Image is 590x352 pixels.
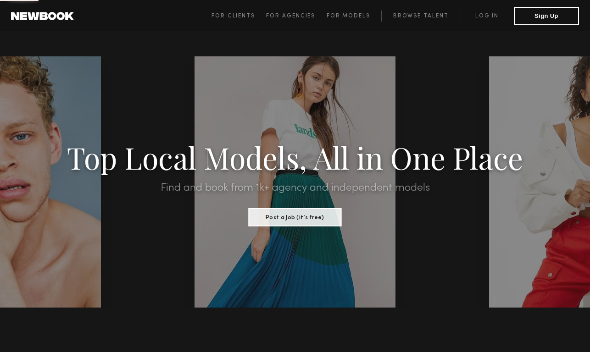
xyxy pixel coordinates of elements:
a: For Clients [212,11,266,22]
a: For Models [327,11,382,22]
span: For Models [327,13,370,19]
span: For Clients [212,13,255,19]
button: Post a Job (it’s free) [249,208,342,226]
button: Sign Up [514,7,579,25]
a: For Agencies [266,11,326,22]
a: Log in [460,11,514,22]
span: For Agencies [266,13,315,19]
h1: Top Local Models, All in One Place [44,143,545,171]
a: Browse Talent [381,11,460,22]
h2: Find and book from 1k+ agency and independent models [44,182,545,193]
a: Post a Job (it’s free) [249,211,342,221]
